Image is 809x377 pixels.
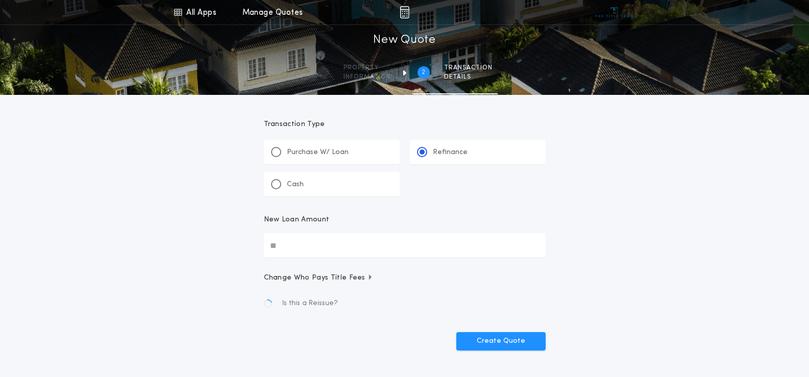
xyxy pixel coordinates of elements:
[264,215,330,225] p: New Loan Amount
[456,332,546,350] button: Create Quote
[264,273,546,283] button: Change Who Pays Title Fees
[444,73,493,81] span: details
[344,73,391,81] span: information
[433,147,468,158] p: Refinance
[422,68,425,77] h2: 2
[287,147,349,158] p: Purchase W/ Loan
[444,64,493,72] span: Transaction
[287,180,304,190] p: Cash
[264,273,374,283] span: Change Who Pays Title Fees
[595,7,633,17] img: vs-icon
[264,233,546,258] input: New Loan Amount
[344,64,391,72] span: Property
[264,119,546,130] p: Transaction Type
[400,6,409,18] img: img
[282,298,338,309] span: Is this a Reissue?
[373,32,435,48] h1: New Quote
